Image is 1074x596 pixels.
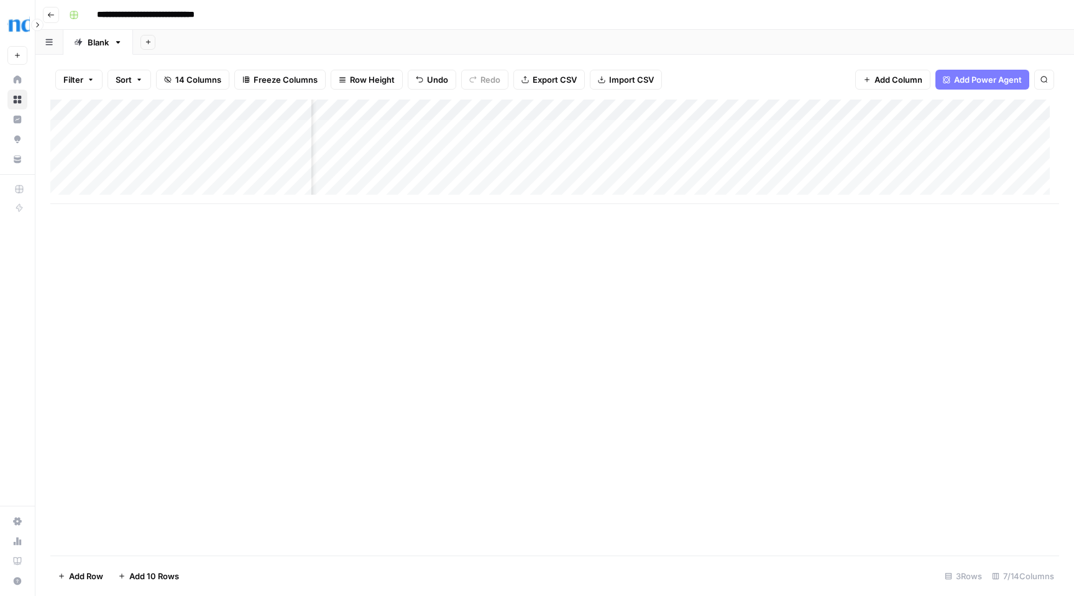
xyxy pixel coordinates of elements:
a: Usage [7,531,27,551]
button: Filter [55,70,103,90]
button: 14 Columns [156,70,229,90]
span: Sort [116,73,132,86]
span: Add Column [874,73,922,86]
button: Redo [461,70,508,90]
span: Add Row [69,570,103,582]
span: Filter [63,73,83,86]
button: Sort [108,70,151,90]
div: Blank [88,36,109,49]
a: Home [7,70,27,90]
a: Learning Hub [7,551,27,571]
span: 14 Columns [175,73,221,86]
span: Export CSV [533,73,577,86]
button: Undo [408,70,456,90]
button: Row Height [331,70,403,90]
div: 3 Rows [940,566,987,586]
span: Undo [427,73,448,86]
a: Blank [63,30,133,55]
button: Add 10 Rows [111,566,186,586]
span: Add Power Agent [954,73,1022,86]
button: Freeze Columns [234,70,326,90]
button: Help + Support [7,571,27,591]
button: Export CSV [513,70,585,90]
a: Your Data [7,149,27,169]
a: Settings [7,511,27,531]
div: 7/14 Columns [987,566,1059,586]
span: Import CSV [609,73,654,86]
button: Import CSV [590,70,662,90]
span: Row Height [350,73,395,86]
span: Add 10 Rows [129,570,179,582]
a: Browse [7,90,27,109]
img: Opendoor Logo [7,14,30,37]
a: Insights [7,109,27,129]
span: Redo [480,73,500,86]
a: Opportunities [7,129,27,149]
button: Add Power Agent [935,70,1029,90]
button: Workspace: Opendoor [7,10,27,41]
button: Add Column [855,70,930,90]
span: Freeze Columns [254,73,318,86]
button: Add Row [50,566,111,586]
